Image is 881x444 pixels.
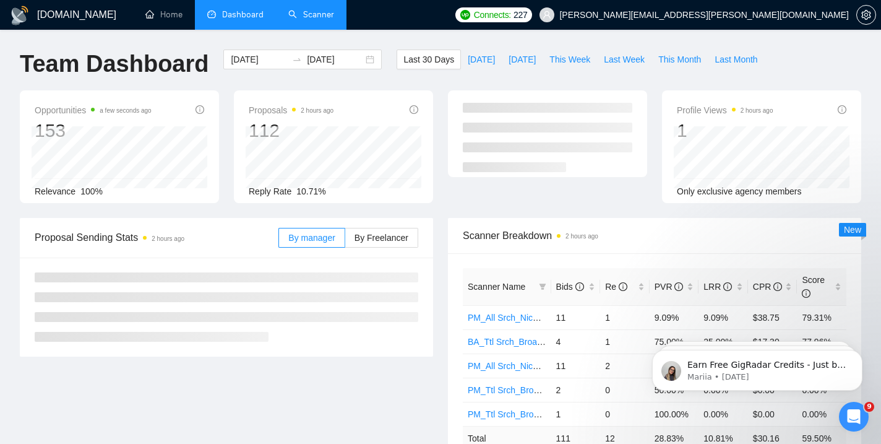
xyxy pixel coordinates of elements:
td: 9.09% [698,305,748,329]
a: setting [856,10,876,20]
span: This Week [549,53,590,66]
time: a few seconds ago [100,107,151,114]
span: Re [605,282,627,292]
span: 9 [864,402,874,412]
span: 227 [514,8,527,22]
td: 1 [600,305,650,329]
td: 2 [600,354,650,378]
span: This Month [658,53,701,66]
button: [DATE] [502,50,543,69]
span: info-circle [838,105,846,114]
iframe: Intercom live chat [839,402,869,432]
time: 2 hours ago [152,235,184,242]
button: setting [856,5,876,25]
a: PM_All Srch_Niche_Dynmc_70+ [468,361,593,371]
span: filter [539,283,546,290]
div: 1 [677,119,773,142]
td: 11 [551,354,601,378]
span: info-circle [410,105,418,114]
span: info-circle [802,289,810,298]
button: This Week [543,50,597,69]
span: New [844,225,861,235]
span: info-circle [723,282,732,291]
a: PM_All Srch_Niche_25-35 [468,313,569,323]
span: Proposals [249,103,333,118]
span: Scanner Name [468,282,525,292]
input: End date [307,53,363,66]
td: 0 [600,378,650,402]
span: 10.71% [296,186,325,196]
div: 153 [35,119,152,142]
button: Last Week [597,50,651,69]
p: Message from Mariia, sent 4w ago [54,48,213,59]
td: 9.09% [650,305,699,329]
span: Last Month [715,53,757,66]
span: [DATE] [468,53,495,66]
span: Bids [556,282,584,292]
time: 2 hours ago [741,107,773,114]
img: logo [10,6,30,25]
span: Dashboard [222,9,264,20]
span: Only exclusive agency members [677,186,802,196]
time: 2 hours ago [565,233,598,240]
span: [DATE] [509,53,536,66]
span: By Freelancer [355,233,408,243]
span: info-circle [575,282,584,291]
span: CPR [753,282,782,292]
td: 11 [551,305,601,329]
button: This Month [651,50,708,69]
td: $0.00 [748,402,797,426]
span: Earn Free GigRadar Credits - Just by Sharing Your Story! 💬 Want more credits for sending proposal... [54,36,213,341]
span: filter [536,277,549,296]
div: 112 [249,119,333,142]
span: dashboard [207,10,216,19]
td: 4 [551,329,601,354]
span: Relevance [35,186,75,196]
td: 0.00% [698,402,748,426]
td: 0.00% [797,402,846,426]
input: Start date [231,53,287,66]
span: Last 30 Days [403,53,454,66]
span: swap-right [292,54,302,64]
span: PVR [655,282,684,292]
h1: Team Dashboard [20,50,208,79]
span: 100% [80,186,103,196]
time: 2 hours ago [301,107,333,114]
td: 100.00% [650,402,699,426]
iframe: Intercom notifications message [634,324,881,411]
button: Last 30 Days [397,50,461,69]
a: homeHome [145,9,183,20]
td: 0 [600,402,650,426]
img: upwork-logo.png [460,10,470,20]
td: $38.75 [748,305,797,329]
span: to [292,54,302,64]
a: PM_Ttl Srch_Broad_Cnst [468,409,566,419]
span: LRR [703,282,732,292]
span: user [543,11,551,19]
td: 79.31% [797,305,846,329]
span: Profile Views [677,103,773,118]
span: Last Week [604,53,645,66]
a: searchScanner [288,9,334,20]
span: Scanner Breakdown [463,228,846,243]
button: Last Month [708,50,764,69]
span: info-circle [619,282,627,291]
span: info-circle [196,105,204,114]
span: Proposal Sending Stats [35,230,278,245]
td: 1 [551,402,601,426]
button: [DATE] [461,50,502,69]
span: Score [802,275,825,298]
td: 1 [600,329,650,354]
span: info-circle [674,282,683,291]
span: Connects: [474,8,511,22]
a: BA_Ttl Srch_Broad_Dynmc_35-70 [468,337,601,347]
span: By manager [288,233,335,243]
a: PM_Ttl Srch_Broad_Dynmc_70+ [468,385,595,395]
td: 2 [551,378,601,402]
span: info-circle [773,282,782,291]
span: Opportunities [35,103,152,118]
span: Reply Rate [249,186,291,196]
